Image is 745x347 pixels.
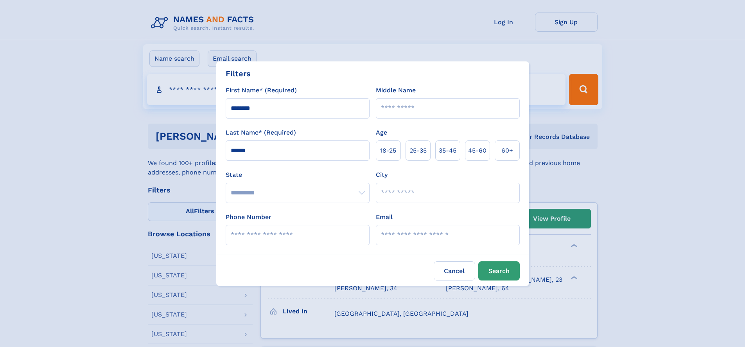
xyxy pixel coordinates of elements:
span: 18‑25 [380,146,396,155]
label: City [376,170,388,180]
div: Filters [226,68,251,79]
button: Search [478,261,520,280]
label: State [226,170,370,180]
label: Middle Name [376,86,416,95]
label: Phone Number [226,212,271,222]
span: 45‑60 [468,146,486,155]
label: First Name* (Required) [226,86,297,95]
label: Email [376,212,393,222]
span: 35‑45 [439,146,456,155]
label: Last Name* (Required) [226,128,296,137]
label: Cancel [434,261,475,280]
span: 25‑35 [409,146,427,155]
span: 60+ [501,146,513,155]
label: Age [376,128,387,137]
